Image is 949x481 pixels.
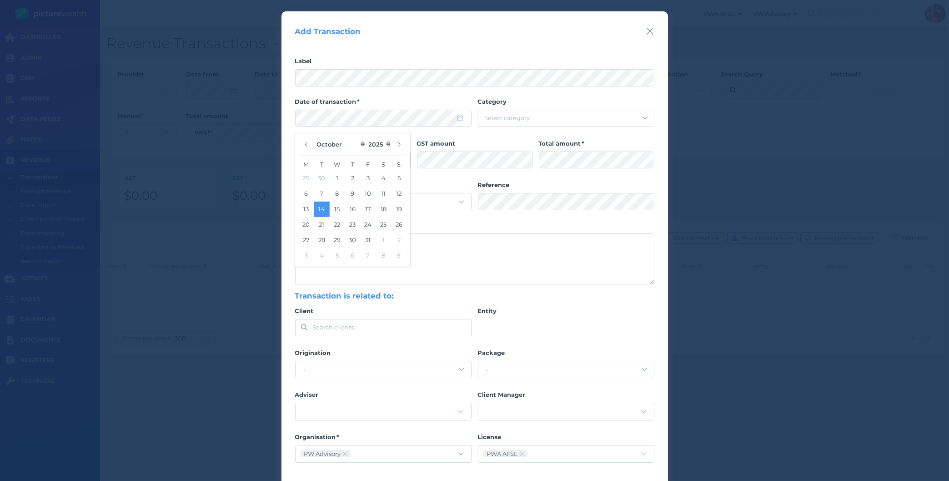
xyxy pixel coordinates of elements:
[478,433,654,445] label: License
[314,159,329,171] span: T
[329,171,345,186] button: 1
[295,27,361,36] span: Add Transaction
[345,248,360,263] button: 6
[478,349,654,361] label: Package
[298,171,314,186] button: 29
[295,349,472,361] label: Origination
[539,140,654,152] label: Total amount
[345,171,360,186] button: 2
[478,98,654,110] label: Category
[295,98,472,110] label: Date of transaction
[376,171,391,186] button: 4
[646,25,654,37] button: Close
[345,217,360,233] button: 23
[487,450,518,457] div: PWA AFSL
[376,233,391,248] button: 1
[295,57,654,69] label: Label
[376,159,391,171] span: S
[478,391,654,403] label: Client Manager
[376,186,391,202] button: 11
[298,186,314,202] button: 6
[329,217,345,233] button: 22
[314,248,329,263] button: 4
[295,433,472,445] label: Organisation
[391,217,407,233] button: 26
[298,159,314,171] span: M
[485,114,530,122] span: Select category
[345,186,360,202] button: 9
[329,233,345,248] button: 29
[391,248,407,263] button: 9
[314,202,329,217] button: 14
[329,202,345,217] button: 15
[360,202,376,217] button: 17
[376,248,391,263] button: 8
[345,159,360,171] span: T
[391,186,407,202] button: 12
[360,171,376,186] button: 3
[360,248,376,263] button: 7
[478,181,654,193] label: Reference
[360,217,376,233] button: 24
[298,202,314,217] button: 13
[376,217,391,233] button: 25
[391,202,407,217] button: 19
[314,171,329,186] button: 30
[391,159,407,171] span: S
[298,233,314,248] button: 27
[360,159,376,171] span: F
[298,217,314,233] button: 20
[314,217,329,233] button: 21
[295,222,654,233] label: Notes
[329,248,345,263] button: 5
[478,307,654,319] label: Entity
[345,233,360,248] button: 30
[360,186,376,202] button: 10
[295,307,472,319] label: Client
[314,233,329,248] button: 28
[295,391,472,403] label: Adviser
[313,324,354,331] span: Search clients
[304,450,341,457] div: PW Advisory
[329,159,345,171] span: W
[376,202,391,217] button: 18
[345,202,360,217] button: 16
[391,233,407,248] button: 2
[360,233,376,248] button: 31
[314,186,329,202] button: 7
[417,140,532,152] label: GST amount
[295,292,394,301] span: Transaction is related to:
[298,248,314,263] button: 3
[391,171,407,186] button: 5
[329,186,345,202] button: 8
